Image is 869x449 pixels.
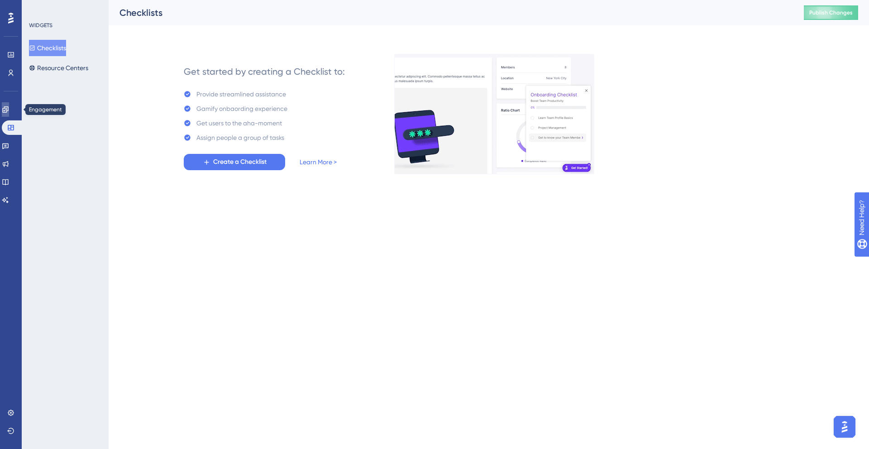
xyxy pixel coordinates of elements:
a: Learn More > [300,157,337,167]
span: Create a Checklist [213,157,267,167]
div: WIDGETS [29,22,53,29]
div: Assign people a group of tasks [196,132,284,143]
div: Provide streamlined assistance [196,89,286,100]
button: Resource Centers [29,60,88,76]
button: Publish Changes [804,5,858,20]
span: Publish Changes [809,9,853,16]
div: Gamify onbaording experience [196,103,287,114]
iframe: UserGuiding AI Assistant Launcher [831,413,858,440]
div: Checklists [119,6,781,19]
img: e28e67207451d1beac2d0b01ddd05b56.gif [394,54,594,174]
span: Need Help? [21,2,57,13]
button: Create a Checklist [184,154,285,170]
div: Get users to the aha-moment [196,118,282,129]
button: Checklists [29,40,66,56]
div: Get started by creating a Checklist to: [184,65,345,78]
